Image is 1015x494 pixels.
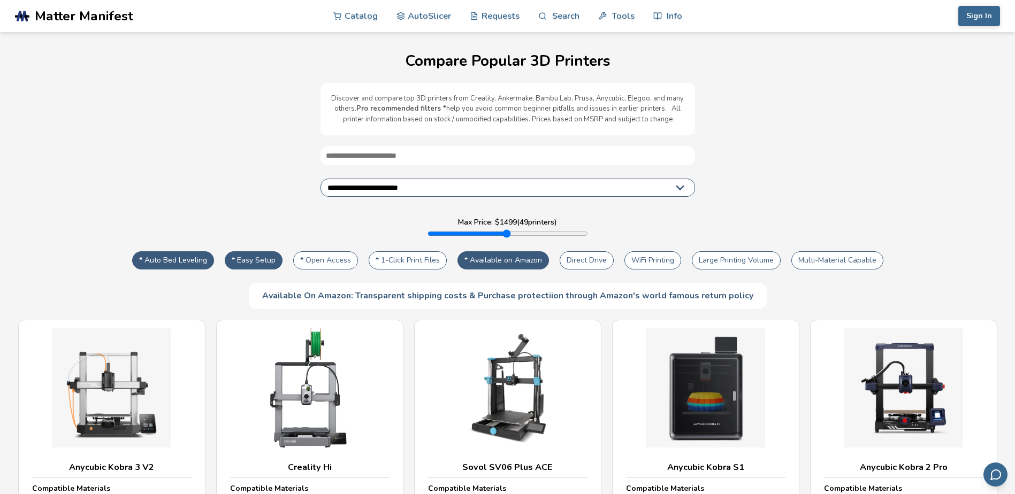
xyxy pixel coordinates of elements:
h3: Creality Hi [230,462,390,473]
span: Matter Manifest [35,9,133,24]
label: Max Price: $ 1499 ( 49 printers) [458,218,557,227]
strong: Compatible Materials [230,483,308,493]
h3: Anycubic Kobra S1 [626,462,785,473]
button: * Available on Amazon [457,251,549,269]
button: WiFi Printing [624,251,681,269]
button: Send feedback via email [983,462,1008,487]
button: Sign In [958,6,1000,26]
button: Large Printing Volume [692,251,781,269]
p: Discover and compare top 3D printers from Creality, Ankermake, Bambu Lab, Prusa, Anycubic, Elegoo... [331,94,684,125]
strong: Compatible Materials [32,483,110,493]
strong: Compatible Materials [428,483,506,493]
h3: Sovol SV06 Plus ACE [428,462,587,473]
button: * Easy Setup [225,251,283,269]
button: * Auto Bed Leveling [132,251,214,269]
h1: Compare Popular 3D Printers [11,53,1004,70]
button: * Open Access [293,251,358,269]
button: Multi-Material Capable [791,251,883,269]
strong: Compatible Materials [626,483,704,493]
button: Direct Drive [560,251,614,269]
button: * 1-Click Print Files [369,251,447,269]
h3: Anycubic Kobra 3 V2 [32,462,192,473]
h3: Anycubic Kobra 2 Pro [824,462,983,473]
div: Available On Amazon: Transparent shipping costs & Purchase protectiion through Amazon's world fam... [249,283,767,308]
strong: Compatible Materials [824,483,902,493]
b: Pro recommended filters * [356,104,446,113]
